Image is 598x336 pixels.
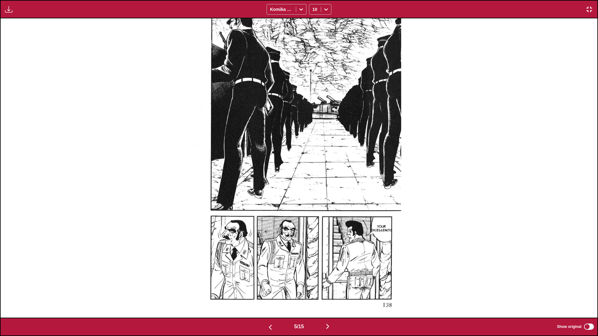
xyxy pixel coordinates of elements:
[584,324,594,330] input: Show original
[197,18,401,318] img: Manga Panel
[294,324,304,329] span: 5 / 15
[324,323,331,330] img: Next page
[370,223,393,233] p: Your Excellency!!
[267,324,274,331] img: Previous page
[5,6,12,13] img: Download translated images
[557,324,581,329] span: Show original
